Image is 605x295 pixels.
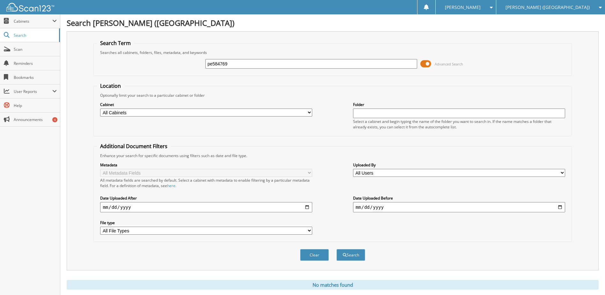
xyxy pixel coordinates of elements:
label: Uploaded By [353,162,565,168]
button: Clear [300,249,329,261]
span: Help [14,103,57,108]
div: Optionally limit your search to a particular cabinet or folder [97,93,568,98]
span: Advanced Search [435,62,463,66]
span: Announcements [14,117,57,122]
button: Search [336,249,365,261]
div: 4 [52,117,57,122]
span: Reminders [14,61,57,66]
input: end [353,202,565,212]
div: Select a cabinet and begin typing the name of the folder you want to search in. If the name match... [353,119,565,130]
label: Cabinet [100,102,312,107]
span: Scan [14,47,57,52]
label: Folder [353,102,565,107]
a: here [167,183,175,188]
input: start [100,202,312,212]
div: Enhance your search for specific documents using filters such as date and file type. [97,153,568,158]
label: Metadata [100,162,312,168]
div: No matches found [67,280,599,290]
legend: Location [97,82,124,89]
label: Date Uploaded Before [353,195,565,201]
label: File type [100,220,312,225]
legend: Search Term [97,40,134,47]
span: Bookmarks [14,75,57,80]
span: [PERSON_NAME] [445,5,481,9]
span: [PERSON_NAME] ([GEOGRAPHIC_DATA]) [505,5,590,9]
legend: Additional Document Filters [97,143,171,150]
span: User Reports [14,89,52,94]
div: Searches all cabinets, folders, files, metadata, and keywords [97,50,568,55]
span: Cabinets [14,19,52,24]
h1: Search [PERSON_NAME] ([GEOGRAPHIC_DATA]) [67,18,599,28]
img: scan123-logo-white.svg [6,3,54,11]
label: Date Uploaded After [100,195,312,201]
span: Search [14,33,56,38]
div: All metadata fields are searched by default. Select a cabinet with metadata to enable filtering b... [100,178,312,188]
